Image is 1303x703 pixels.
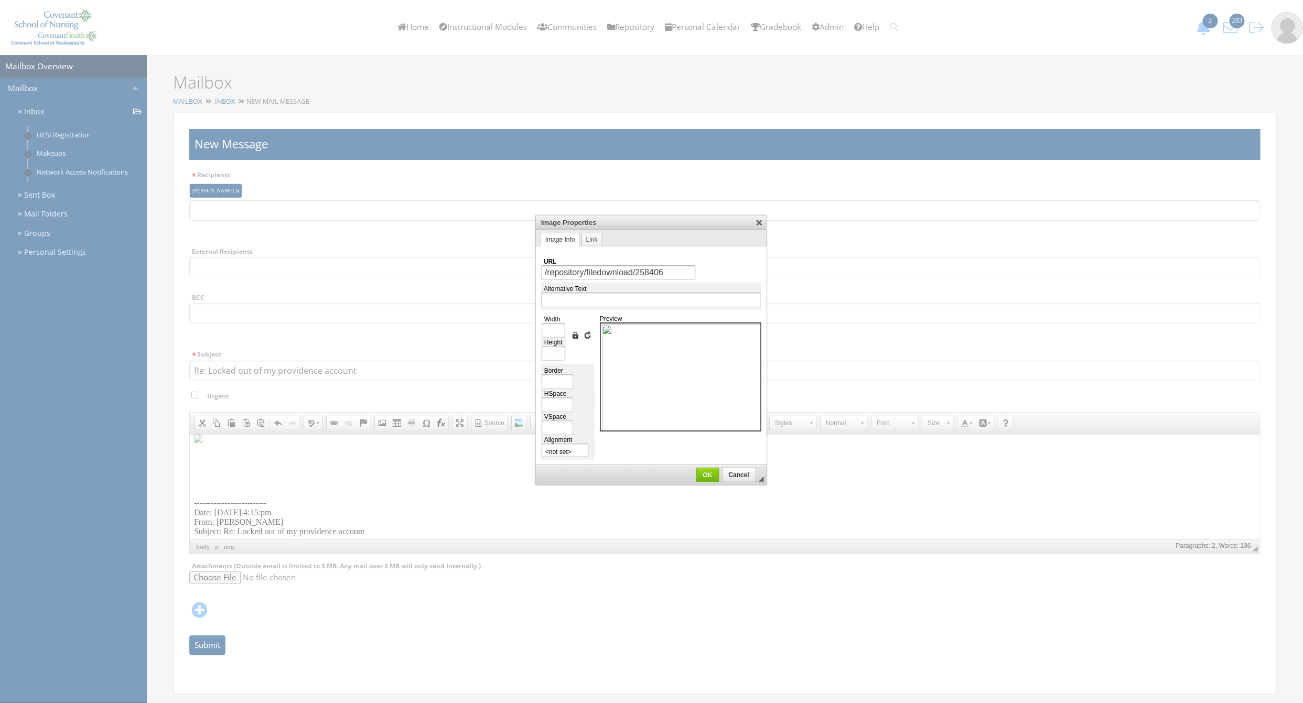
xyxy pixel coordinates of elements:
[542,436,575,444] label: Alignment
[542,413,569,420] label: VSpace
[542,339,565,346] label: Height
[542,367,566,374] label: Border
[759,477,764,482] div: Resize
[584,331,592,339] a: Reset Size
[542,316,563,323] label: Width
[541,258,559,265] label: URL
[541,285,589,293] label: Alternative Text
[581,233,602,246] a: Link
[542,390,569,397] label: HSpace
[697,471,719,479] span: OK
[541,255,761,462] div: Image Info
[754,217,764,228] a: Close
[723,471,756,479] span: Cancel
[696,468,719,482] a: OK
[722,468,756,482] a: Cancel
[4,55,1066,102] p: -------------------------- Date: [DATE] 4:15:pm From: [PERSON_NAME] Subject: Re: Locked out of my...
[536,215,767,230] div: Image Properties
[571,331,579,339] a: Lock Ratio
[541,233,580,246] a: Image Info
[600,315,753,431] div: Preview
